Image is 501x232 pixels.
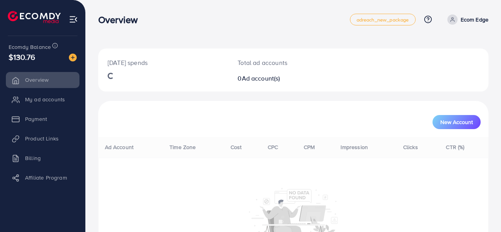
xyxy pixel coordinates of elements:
[238,75,316,82] h2: 0
[433,115,481,129] button: New Account
[108,58,219,67] p: [DATE] spends
[69,15,78,24] img: menu
[444,14,488,25] a: Ecom Edge
[350,14,416,25] a: adreach_new_package
[8,11,61,23] img: logo
[9,51,35,63] span: $130.76
[461,15,488,24] p: Ecom Edge
[357,17,409,22] span: adreach_new_package
[9,43,51,51] span: Ecomdy Balance
[98,14,144,25] h3: Overview
[242,74,280,83] span: Ad account(s)
[238,58,316,67] p: Total ad accounts
[440,119,473,125] span: New Account
[69,54,77,61] img: image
